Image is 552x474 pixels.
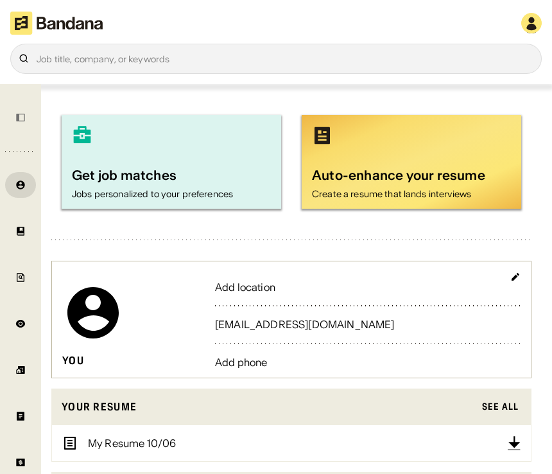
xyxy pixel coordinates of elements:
div: Create a resume that lands interviews [312,189,511,198]
div: Add phone [215,357,521,367]
div: Job title, company, or keywords [37,54,533,64]
div: See All [482,402,519,411]
div: Jobs personalized to your preferences [72,189,271,198]
img: Bandana logotype [10,12,103,35]
div: Auto-enhance your resume [312,166,511,184]
div: Get job matches [72,166,271,184]
div: My Resume 10/06 [88,438,176,448]
div: [EMAIL_ADDRESS][DOMAIN_NAME] [215,319,521,329]
div: Your resume [62,399,474,415]
div: You [62,354,84,367]
div: Add location [215,282,521,292]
